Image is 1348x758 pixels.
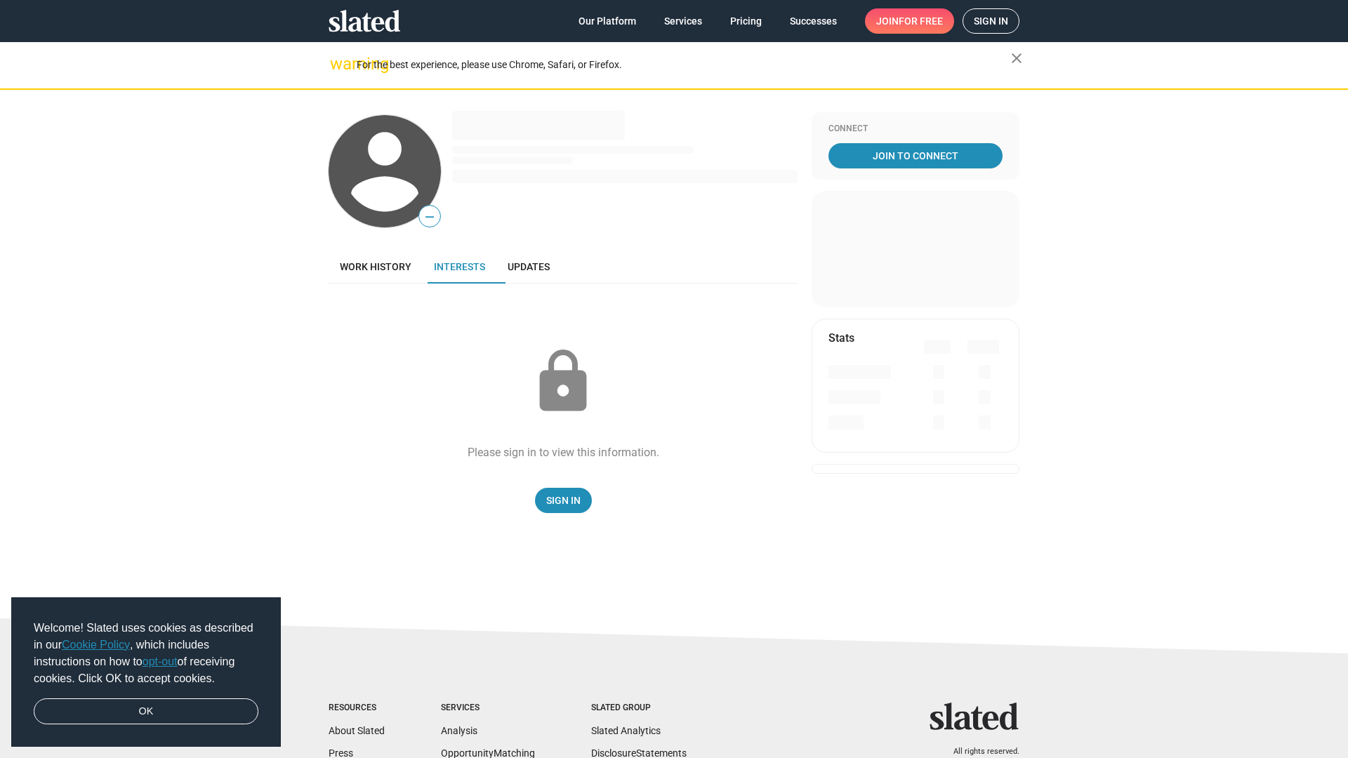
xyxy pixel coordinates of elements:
span: Work history [340,261,411,272]
span: Interests [434,261,485,272]
div: Services [441,703,535,714]
span: for free [899,8,943,34]
div: Resources [329,703,385,714]
a: Updates [496,250,561,284]
a: Our Platform [567,8,647,34]
div: Please sign in to view this information. [468,445,659,460]
span: Sign In [546,488,581,513]
a: Pricing [719,8,773,34]
span: Join [876,8,943,34]
mat-icon: close [1008,50,1025,67]
span: Our Platform [579,8,636,34]
span: Successes [790,8,837,34]
a: Analysis [441,725,477,736]
mat-icon: lock [528,347,598,417]
mat-icon: warning [330,55,347,72]
div: Connect [828,124,1003,135]
span: Sign in [974,9,1008,33]
a: opt-out [143,656,178,667]
div: cookieconsent [11,597,281,747]
a: Sign in [963,8,1019,34]
a: Sign In [535,488,592,513]
span: Updates [508,261,550,272]
div: Slated Group [591,703,687,714]
span: Welcome! Slated uses cookies as described in our , which includes instructions on how to of recei... [34,620,258,687]
a: Work history [329,250,423,284]
a: Slated Analytics [591,725,661,736]
span: Pricing [730,8,762,34]
div: For the best experience, please use Chrome, Safari, or Firefox. [357,55,1011,74]
a: Services [653,8,713,34]
a: About Slated [329,725,385,736]
a: Interests [423,250,496,284]
span: Join To Connect [831,143,1000,168]
a: Successes [779,8,848,34]
mat-card-title: Stats [828,331,854,345]
a: Join To Connect [828,143,1003,168]
a: dismiss cookie message [34,698,258,725]
span: — [419,208,440,226]
a: Cookie Policy [62,639,130,651]
span: Services [664,8,702,34]
a: Joinfor free [865,8,954,34]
